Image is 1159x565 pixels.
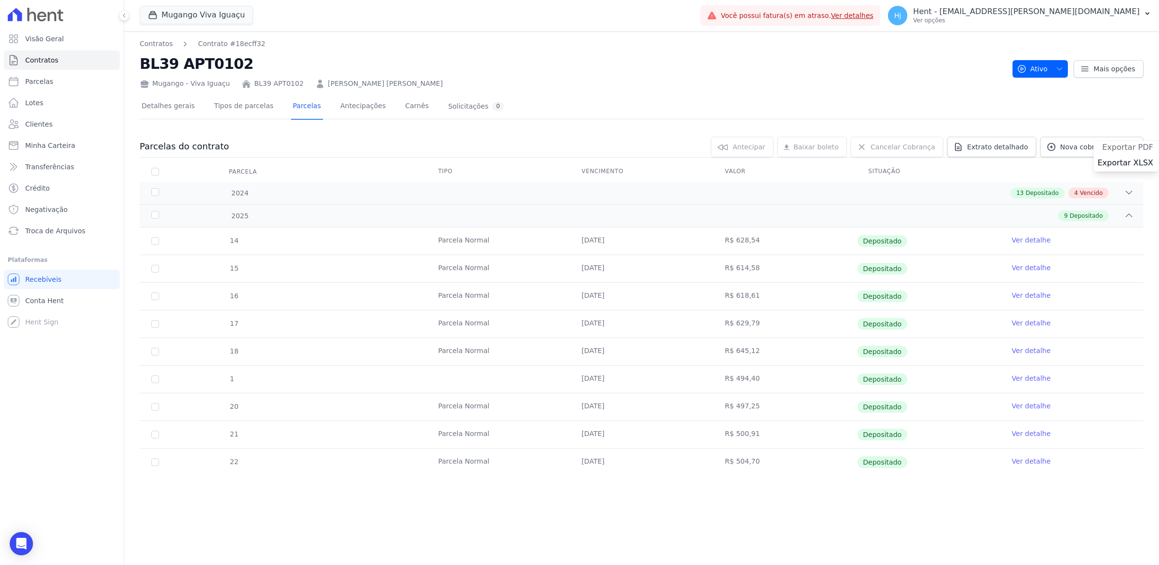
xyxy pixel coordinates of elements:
[967,142,1028,152] span: Extrato detalhado
[713,421,857,448] td: R$ 500,91
[1012,291,1050,300] a: Ver detalhe
[151,265,159,273] input: Só é possível selecionar pagamentos em aberto
[1012,318,1050,328] a: Ver detalhe
[4,72,120,91] a: Parcelas
[1094,64,1135,74] span: Mais opções
[1012,346,1050,355] a: Ver detalhe
[1074,189,1078,197] span: 4
[426,283,570,310] td: Parcela Normal
[426,255,570,282] td: Parcela Normal
[570,255,713,282] td: [DATE]
[25,296,64,306] span: Conta Hent
[448,102,504,111] div: Solicitações
[570,421,713,448] td: [DATE]
[4,157,120,177] a: Transferências
[1097,158,1153,168] span: Exportar XLSX
[140,39,173,49] a: Contratos
[328,79,443,89] a: [PERSON_NAME] [PERSON_NAME]
[229,375,234,383] span: 1
[1016,189,1024,197] span: 13
[4,178,120,198] a: Crédito
[570,310,713,338] td: [DATE]
[1102,143,1153,152] span: Exportar PDF
[913,16,1140,24] p: Ver opções
[151,348,159,355] input: Só é possível selecionar pagamentos em aberto
[1017,60,1048,78] span: Ativo
[10,532,33,555] div: Open Intercom Messenger
[229,458,239,466] span: 22
[8,254,116,266] div: Plataformas
[1040,137,1143,157] a: Nova cobrança avulsa
[426,338,570,365] td: Parcela Normal
[25,141,75,150] span: Minha Carteira
[291,94,323,120] a: Parcelas
[25,34,64,44] span: Visão Geral
[713,283,857,310] td: R$ 618,61
[570,449,713,476] td: [DATE]
[25,205,68,214] span: Negativação
[229,403,239,410] span: 20
[140,39,265,49] nav: Breadcrumb
[894,12,901,19] span: Hj
[857,263,908,274] span: Depositado
[880,2,1159,29] button: Hj Hent - [EMAIL_ADDRESS][PERSON_NAME][DOMAIN_NAME] Ver opções
[857,161,1000,182] th: Situação
[25,98,44,108] span: Lotes
[1012,263,1050,273] a: Ver detalhe
[1080,189,1103,197] span: Vencido
[426,393,570,420] td: Parcela Normal
[857,346,908,357] span: Depositado
[403,94,431,120] a: Carnês
[140,94,197,120] a: Detalhes gerais
[229,347,239,355] span: 18
[857,456,908,468] span: Depositado
[1070,211,1103,220] span: Depositado
[831,12,874,19] a: Ver detalhes
[4,93,120,113] a: Lotes
[1013,60,1068,78] button: Ativo
[1074,60,1143,78] a: Mais opções
[857,291,908,302] span: Depositado
[570,366,713,393] td: [DATE]
[231,188,249,198] span: 2024
[570,338,713,365] td: [DATE]
[713,227,857,255] td: R$ 628,54
[492,102,504,111] div: 0
[713,161,857,182] th: Valor
[426,227,570,255] td: Parcela Normal
[857,373,908,385] span: Depositado
[570,283,713,310] td: [DATE]
[857,318,908,330] span: Depositado
[140,141,229,152] h3: Parcelas do contrato
[570,393,713,420] td: [DATE]
[151,403,159,411] input: Só é possível selecionar pagamentos em aberto
[4,270,120,289] a: Recebíveis
[1064,211,1068,220] span: 9
[151,375,159,383] input: Só é possível selecionar pagamentos em aberto
[25,162,74,172] span: Transferências
[721,11,873,21] span: Você possui fatura(s) em atraso.
[140,6,253,24] button: Mugango Viva Iguaçu
[25,226,85,236] span: Troca de Arquivos
[4,136,120,155] a: Minha Carteira
[1012,235,1050,245] a: Ver detalhe
[140,39,1005,49] nav: Breadcrumb
[1097,158,1155,170] a: Exportar XLSX
[231,211,249,221] span: 2025
[1102,143,1155,154] a: Exportar PDF
[4,221,120,241] a: Troca de Arquivos
[229,237,239,244] span: 14
[857,429,908,440] span: Depositado
[1012,429,1050,438] a: Ver detalhe
[229,264,239,272] span: 15
[857,401,908,413] span: Depositado
[25,274,62,284] span: Recebíveis
[713,310,857,338] td: R$ 629,79
[25,55,58,65] span: Contratos
[151,431,159,438] input: Só é possível selecionar pagamentos em aberto
[4,291,120,310] a: Conta Hent
[151,292,159,300] input: Só é possível selecionar pagamentos em aberto
[140,53,1005,75] h2: BL39 APT0102
[713,366,857,393] td: R$ 494,40
[1026,189,1059,197] span: Depositado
